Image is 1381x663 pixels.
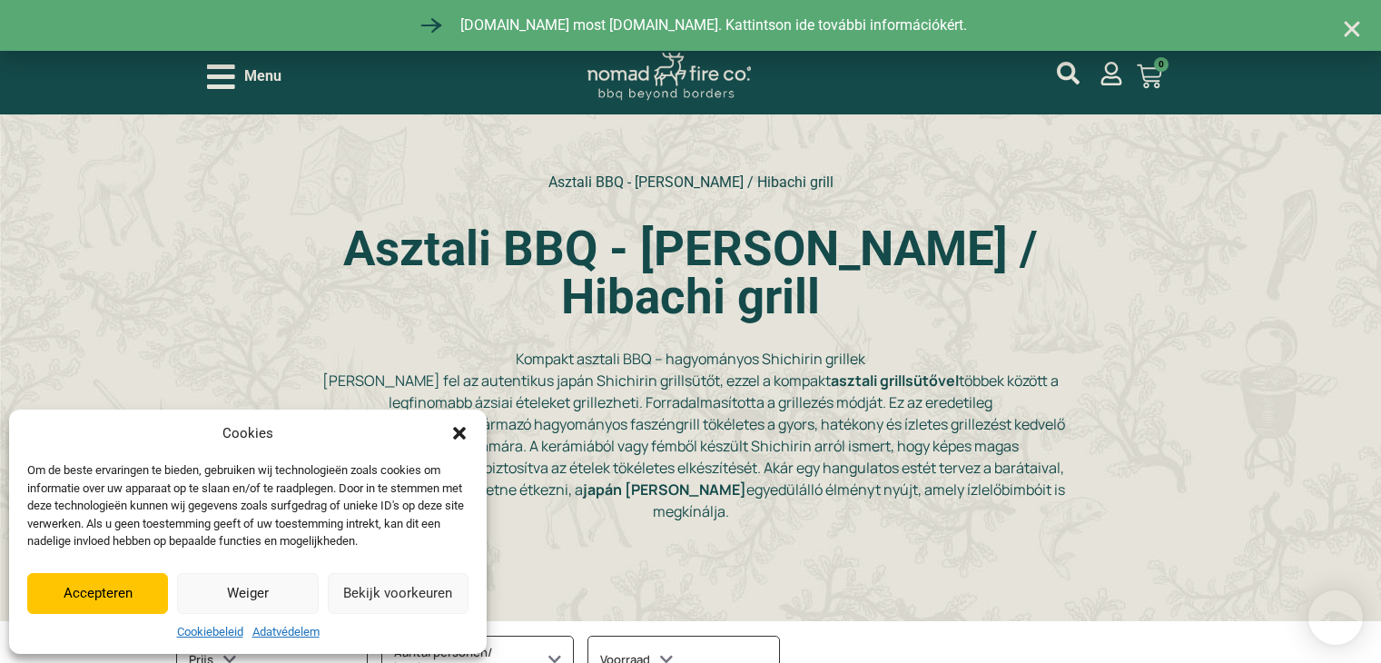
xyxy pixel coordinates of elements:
[456,15,967,36] span: [DOMAIN_NAME] most [DOMAIN_NAME]. Kattintson ide további információkért.
[1057,62,1080,84] a: mijn account
[1308,590,1363,645] iframe: belco-activator-frame
[1154,57,1169,72] span: 0
[244,65,281,87] span: Menu
[222,423,273,444] div: Cookies
[313,172,1067,193] nav: breadcrumbs
[1100,62,1123,85] a: mijn account
[583,480,746,500] strong: japán [PERSON_NAME]
[587,53,751,101] img: Nomad Logo
[1115,53,1184,100] a: 0
[313,348,1067,522] p: Kompakt asztali BBQ – hagyományos Shichirin grillek [PERSON_NAME] fel az autentikus japán Shichir...
[328,573,469,614] button: Bekijk voorkeuren
[177,623,243,641] a: Cookiebeleid
[177,573,318,614] button: Weiger
[415,9,967,42] a: [DOMAIN_NAME] most [DOMAIN_NAME]. Kattintson ide további információkért.
[548,173,834,191] span: Asztali BBQ - [PERSON_NAME] / Hibachi grill
[831,371,959,391] strong: asztali grillsütővel
[252,623,320,641] a: Adatvédelem
[1341,18,1363,40] a: Close
[27,461,467,550] div: Om de beste ervaringen te bieden, gebruiken wij technologieën zoals cookies om informatie over uw...
[450,424,469,442] div: Párbeszéd bezárása
[27,573,168,614] button: Accepteren
[313,225,1067,322] h1: Asztali BBQ - [PERSON_NAME] / Hibachi grill
[207,61,281,93] div: Open/Close Menu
